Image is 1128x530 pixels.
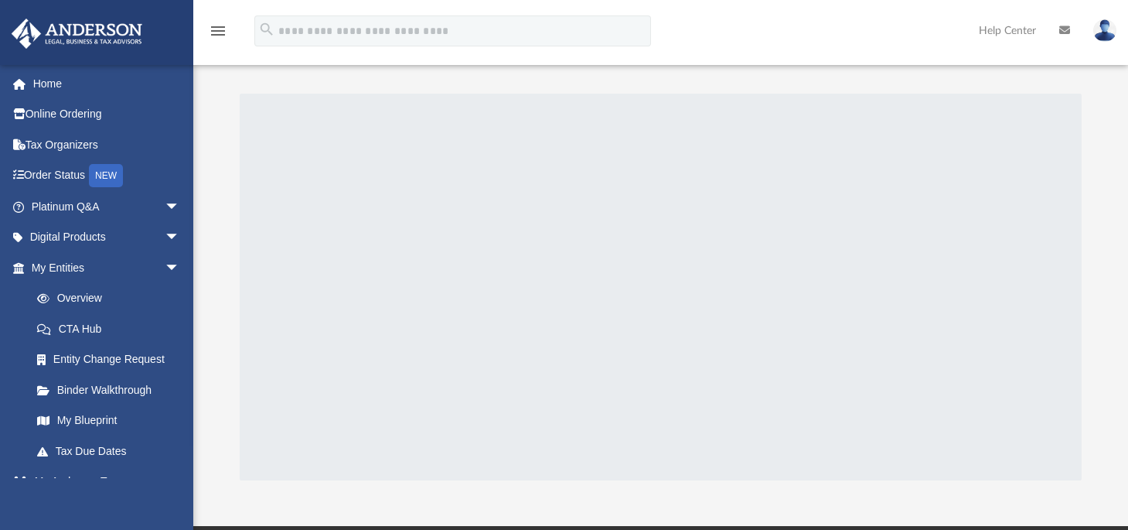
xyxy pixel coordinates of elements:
span: arrow_drop_down [165,191,196,223]
a: Tax Organizers [11,129,203,160]
img: User Pic [1093,19,1116,42]
a: Binder Walkthrough [22,374,203,405]
a: Order StatusNEW [11,160,203,192]
a: Tax Due Dates [22,436,203,467]
a: menu [209,29,227,40]
img: Anderson Advisors Platinum Portal [7,19,147,49]
span: arrow_drop_down [165,252,196,284]
i: search [258,21,275,38]
div: NEW [89,164,123,187]
a: Online Ordering [11,99,203,130]
a: My Entitiesarrow_drop_down [11,252,203,283]
a: Digital Productsarrow_drop_down [11,222,203,253]
a: CTA Hub [22,313,203,344]
a: Platinum Q&Aarrow_drop_down [11,191,203,222]
a: My Blueprint [22,405,196,436]
a: Overview [22,283,203,314]
i: menu [209,22,227,40]
span: arrow_drop_down [165,222,196,254]
a: Entity Change Request [22,344,203,375]
a: Home [11,68,203,99]
span: arrow_drop_down [165,467,196,498]
a: My Anderson Teamarrow_drop_down [11,467,196,498]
